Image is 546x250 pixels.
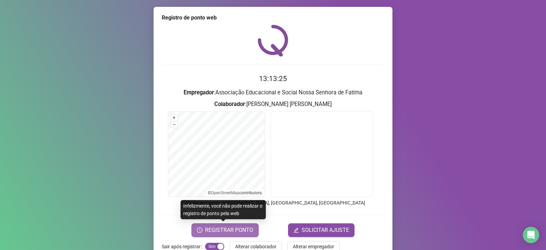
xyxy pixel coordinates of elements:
[205,226,253,234] span: REGISTRAR PONTO
[302,226,349,234] span: SOLICITAR AJUSTE
[181,200,266,219] div: Infelizmente, você não pode realizar o registro de ponto pela web
[171,115,177,121] button: +
[184,89,214,96] strong: Empregador
[197,227,202,233] span: clock-circle
[214,101,245,107] strong: Colaborador
[523,227,539,243] div: Open Intercom Messenger
[171,121,177,128] button: –
[162,88,384,97] h3: : Associação Educacional e Social Nossa Senhora de Fatima
[162,14,384,22] div: Registro de ponto web
[211,190,239,195] a: OpenStreetMap
[162,199,384,207] p: Endereço aprox. : [GEOGRAPHIC_DATA], [GEOGRAPHIC_DATA], [GEOGRAPHIC_DATA]
[191,223,259,237] button: REGISTRAR PONTO
[288,223,355,237] button: editSOLICITAR AJUSTE
[162,100,384,109] h3: : [PERSON_NAME] [PERSON_NAME]
[258,25,288,56] img: QRPoint
[181,199,187,206] span: info-circle
[208,190,263,195] li: © contributors.
[293,227,299,233] span: edit
[259,75,287,83] time: 13:13:25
